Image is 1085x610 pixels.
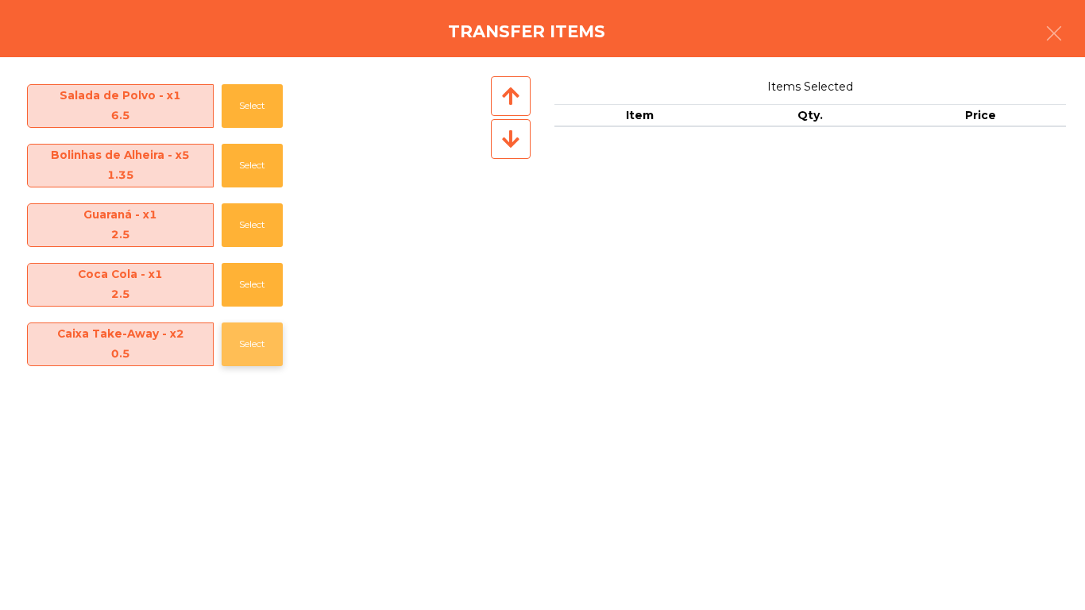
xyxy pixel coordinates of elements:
[554,104,725,128] th: Item
[28,344,213,365] div: 0.5
[222,84,283,128] button: Select
[222,263,283,307] button: Select
[28,165,213,186] div: 1.35
[222,322,283,366] button: Select
[28,225,213,245] div: 2.5
[28,205,213,246] span: Guaraná - x1
[28,106,213,126] div: 6.5
[28,86,213,127] span: Salada de Polvo - x1
[28,324,213,365] span: Caixa Take-Away - x2
[222,144,283,187] button: Select
[222,203,283,247] button: Select
[554,76,1066,98] span: Items Selected
[895,104,1066,128] th: Price
[28,145,213,187] span: Bolinhas de Alheira - x5
[448,20,605,44] h4: Transfer items
[725,104,896,128] th: Qty.
[28,284,213,305] div: 2.5
[28,264,213,306] span: Coca Cola - x1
